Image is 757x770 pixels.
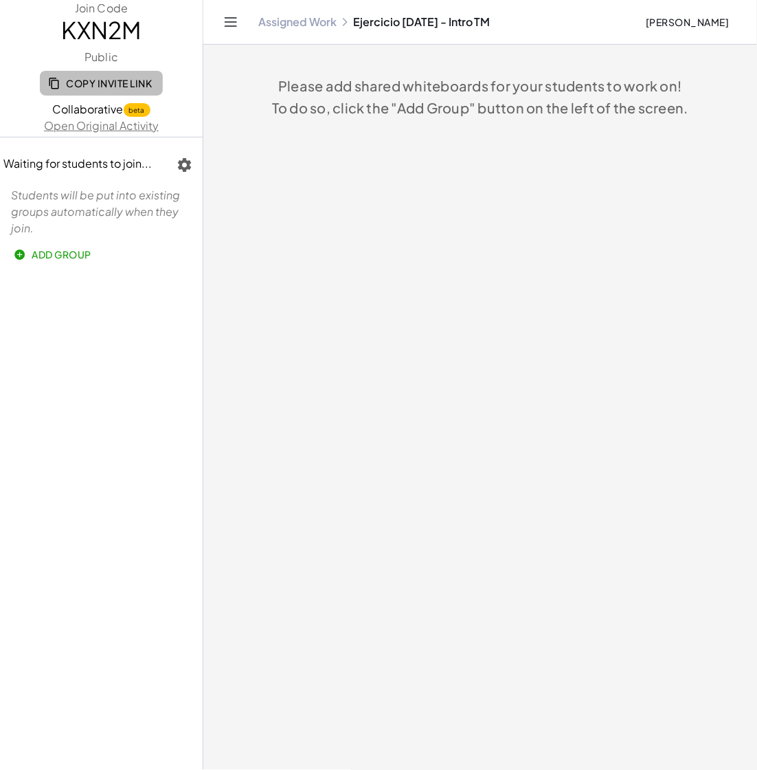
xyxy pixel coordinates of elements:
[4,156,152,170] span: Waiting for students to join...
[11,188,180,235] span: Students will be put into existing groups automatically when they join.
[212,75,749,119] p: Please add shared whiteboards for your students to work on!
[40,71,163,96] button: Copy Invite Link
[646,16,730,28] span: [PERSON_NAME]
[16,248,91,261] span: Add Group
[220,11,242,33] button: Toggle navigation
[51,77,152,89] span: Copy Invite Link
[84,49,118,65] label: Public
[129,105,145,115] div: beta
[272,99,688,116] span: To do so, click the "Add Group" button on the left of the screen.
[258,15,337,29] a: Assigned Work
[635,10,741,34] button: [PERSON_NAME]
[5,242,102,267] button: Add Group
